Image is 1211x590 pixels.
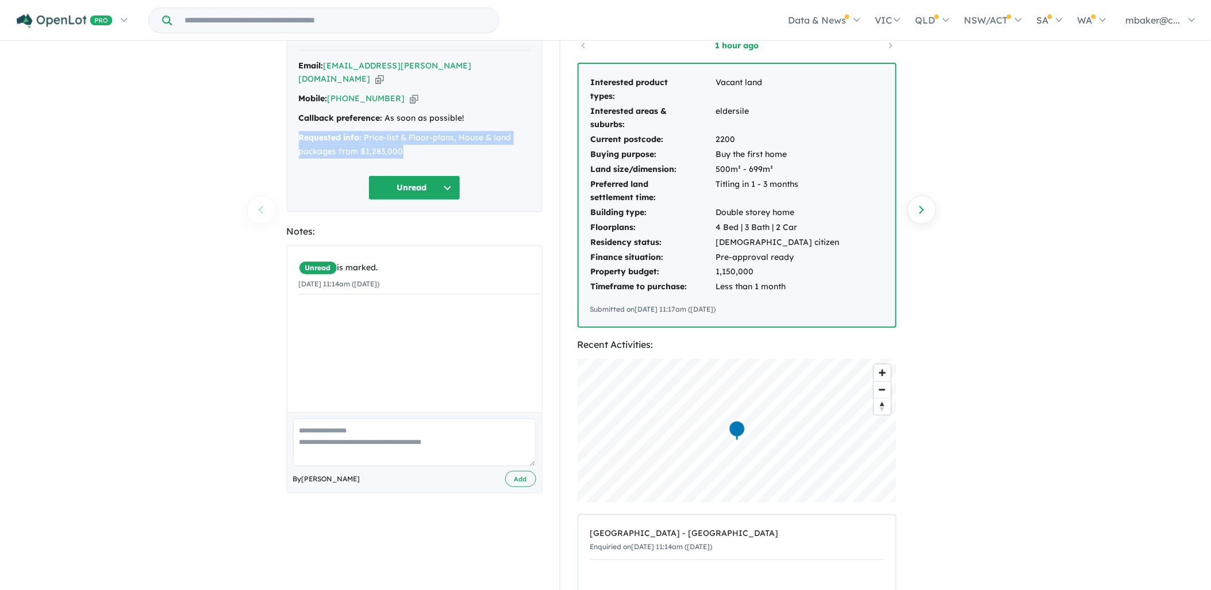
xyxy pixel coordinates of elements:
span: Unread [299,261,337,275]
div: is marked. [299,261,540,275]
strong: Mobile: [299,93,328,104]
a: 1 hour ago [688,40,786,51]
td: Building type: [590,205,716,220]
span: Zoom out [874,382,891,398]
strong: Email: [299,60,324,71]
button: Zoom out [874,381,891,398]
td: Floorplans: [590,220,716,235]
td: 4 Bed | 3 Bath | 2 Car [716,220,840,235]
button: Zoom in [874,365,891,381]
td: Buying purpose: [590,147,716,162]
strong: Callback preference: [299,113,383,123]
button: Unread [368,175,460,200]
button: Copy [375,73,384,85]
td: 500m² - 699m² [716,162,840,177]
small: [DATE] 11:14am ([DATE]) [299,279,380,288]
td: Titling in 1 - 3 months [716,177,840,206]
td: 2200 [716,132,840,147]
td: Timeframe to purchase: [590,279,716,294]
strong: Requested info: [299,132,362,143]
div: Submitted on [DATE] 11:17am ([DATE]) [590,304,884,315]
td: Interested product types: [590,75,716,104]
img: Openlot PRO Logo White [17,14,113,28]
div: As soon as possible! [299,112,530,125]
td: Less than 1 month [716,279,840,294]
div: Recent Activities: [578,337,897,353]
a: [EMAIL_ADDRESS][PERSON_NAME][DOMAIN_NAME] [299,60,472,85]
div: Map marker [728,420,745,442]
td: Current postcode: [590,132,716,147]
td: Buy the first home [716,147,840,162]
td: 1,150,000 [716,265,840,279]
span: mbaker@c... [1126,14,1181,26]
td: Preferred land settlement time: [590,177,716,206]
button: Copy [410,93,418,105]
td: Property budget: [590,265,716,279]
td: Vacant land [716,75,840,104]
td: Interested areas & suburbs: [590,104,716,133]
canvas: Map [578,359,897,503]
td: Pre-approval ready [716,250,840,265]
a: [PHONE_NUMBER] [328,93,405,104]
div: Notes: [287,224,543,239]
a: [GEOGRAPHIC_DATA] - [GEOGRAPHIC_DATA]Enquiried on[DATE] 11:14am ([DATE]) [590,521,884,561]
button: Add [505,471,536,488]
button: Reset bearing to north [874,398,891,415]
span: By [PERSON_NAME] [293,473,360,485]
small: Enquiried on [DATE] 11:14am ([DATE]) [590,542,713,551]
div: Price-list & Floor-plans, House & land packages from $1,283,000 [299,131,530,159]
td: Double storey home [716,205,840,220]
input: Try estate name, suburb, builder or developer [174,8,497,33]
td: Finance situation: [590,250,716,265]
td: eldersile [716,104,840,133]
td: Residency status: [590,235,716,250]
div: [GEOGRAPHIC_DATA] - [GEOGRAPHIC_DATA] [590,527,884,541]
td: Land size/dimension: [590,162,716,177]
td: [DEMOGRAPHIC_DATA] citizen [716,235,840,250]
